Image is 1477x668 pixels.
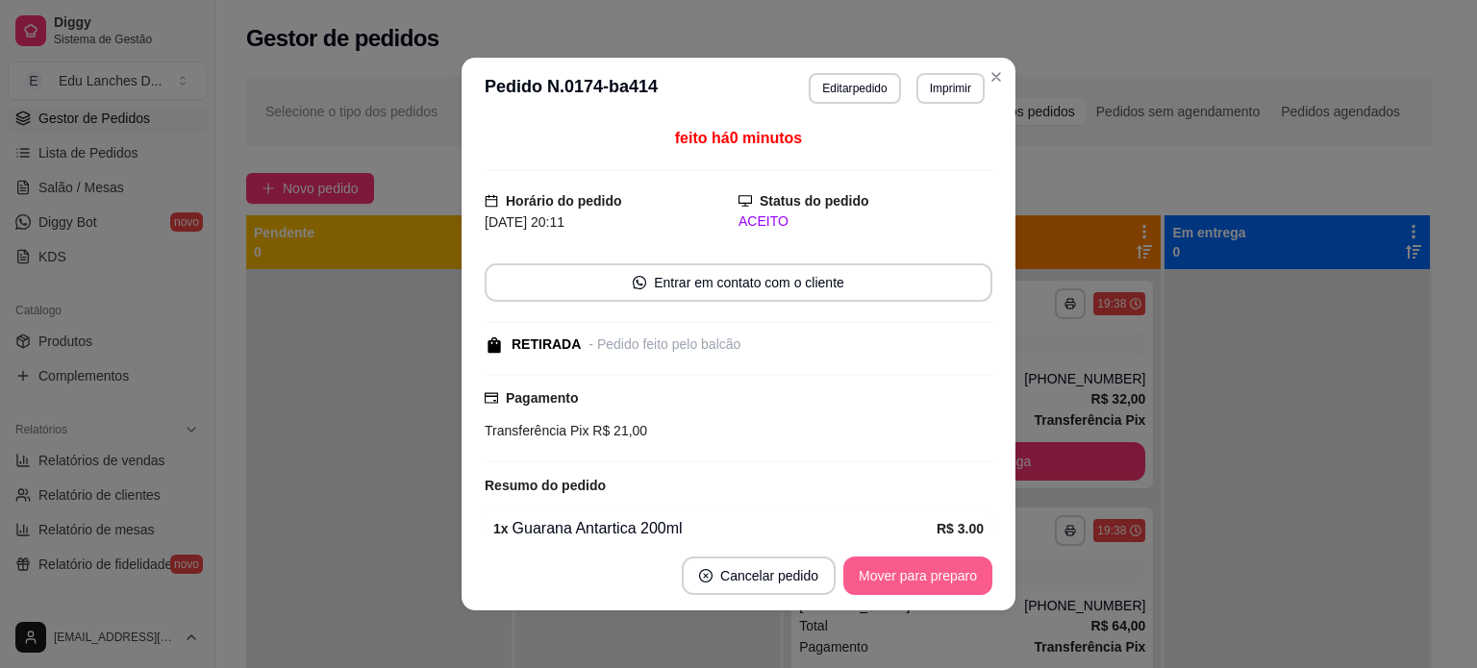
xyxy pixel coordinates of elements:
[493,517,937,540] div: Guarana Antartica 200ml
[809,73,900,104] button: Editarpedido
[699,569,713,582] span: close-circle
[485,423,588,438] span: Transferência Pix
[588,423,647,438] span: R$ 21,00
[493,521,509,536] strong: 1 x
[512,334,581,355] div: RETIRADA
[485,391,498,405] span: credit-card
[633,276,646,289] span: whats-app
[937,521,984,536] strong: R$ 3,00
[506,193,622,209] strong: Horário do pedido
[588,334,740,355] div: - Pedido feito pelo balcão
[760,193,869,209] strong: Status do pedido
[738,211,992,232] div: ACEITO
[506,390,578,406] strong: Pagamento
[843,557,992,595] button: Mover para preparo
[485,214,564,230] span: [DATE] 20:11
[981,62,1012,92] button: Close
[682,557,836,595] button: close-circleCancelar pedido
[485,73,658,104] h3: Pedido N. 0174-ba414
[485,263,992,302] button: whats-appEntrar em contato com o cliente
[485,478,606,493] strong: Resumo do pedido
[675,130,802,146] span: feito há 0 minutos
[738,194,752,208] span: desktop
[485,194,498,208] span: calendar
[916,73,985,104] button: Imprimir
